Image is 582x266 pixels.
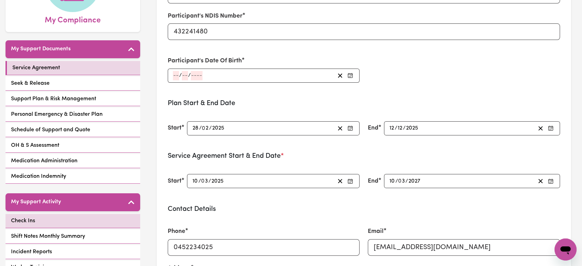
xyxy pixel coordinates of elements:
input: -- [389,176,395,186]
iframe: Button to launch messaging window [554,238,576,260]
label: Phone [168,227,185,236]
span: 0 [201,178,205,184]
label: End [368,124,378,133]
span: Personal Emergency & Disaster Plan [11,110,103,119]
label: Participant's Date Of Birth [168,57,242,65]
input: -- [389,124,395,133]
a: Service Agreement [6,61,140,75]
a: OH & S Assessment [6,139,140,153]
input: -- [399,176,406,186]
label: End [368,177,378,186]
span: 0 [398,178,402,184]
input: -- [202,124,209,133]
h3: Plan Start & End Date [168,99,560,108]
input: -- [397,124,403,133]
a: Support Plan & Risk Management [6,92,140,106]
span: 0 [202,125,205,131]
span: Seek & Release [11,79,50,88]
input: -- [201,176,208,186]
a: Shift Notes Monthly Summary [6,229,140,244]
span: / [199,125,202,131]
input: ---- [406,124,419,133]
input: -- [192,176,198,186]
span: Medication Indemnity [11,172,66,181]
label: Start [168,124,181,133]
span: / [403,125,406,131]
span: Check Ins [11,217,35,225]
a: Medication Administration [6,154,140,168]
a: Seek & Release [6,76,140,91]
label: Participant's NDIS Number [168,12,242,21]
h3: Contact Details [168,205,560,213]
h3: Service Agreement Start & End Date [168,152,560,160]
input: ---- [191,71,202,80]
span: Medication Administration [11,157,77,165]
span: My Compliance [45,12,101,27]
input: -- [182,71,188,80]
span: / [395,125,397,131]
a: Schedule of Support and Quote [6,123,140,137]
span: / [395,178,398,184]
span: Service Agreement [12,64,60,72]
label: Start [168,177,181,186]
input: -- [192,124,199,133]
span: OH & S Assessment [11,141,59,150]
a: Incident Reports [6,245,140,259]
button: My Support Activity [6,193,140,211]
span: / [208,178,211,184]
span: / [209,125,212,131]
input: ---- [211,176,224,186]
span: Support Plan & Risk Management [11,95,96,103]
input: ---- [408,176,421,186]
span: Incident Reports [11,248,52,256]
input: ---- [212,124,225,133]
a: Personal Emergency & Disaster Plan [6,108,140,122]
span: Shift Notes Monthly Summary [11,232,85,241]
a: Check Ins [6,214,140,228]
span: / [179,72,182,79]
h5: My Support Documents [11,46,71,52]
span: / [405,178,408,184]
span: / [188,72,191,79]
label: Email [368,227,384,236]
h5: My Support Activity [11,199,61,205]
input: -- [173,71,179,80]
span: / [198,178,201,184]
a: Medication Indemnity [6,170,140,184]
span: Schedule of Support and Quote [11,126,90,134]
button: My Support Documents [6,40,140,58]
